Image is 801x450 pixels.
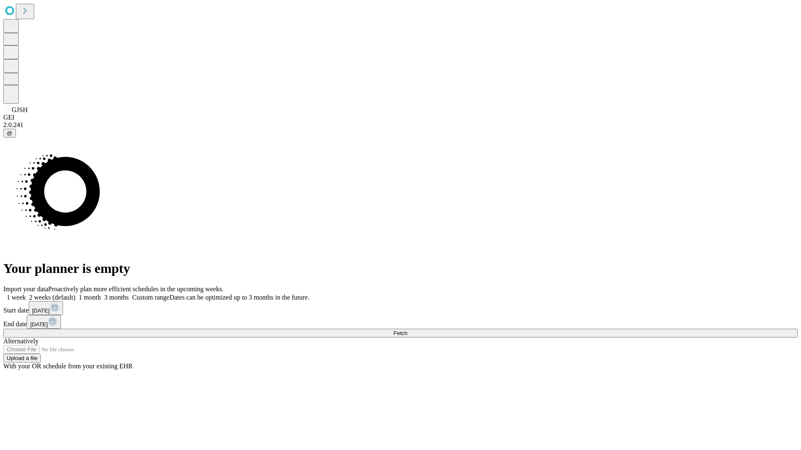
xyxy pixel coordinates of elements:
div: End date [3,315,798,329]
button: [DATE] [29,301,63,315]
span: @ [7,130,13,136]
div: 2.0.241 [3,121,798,129]
span: Dates can be optimized up to 3 months in the future. [169,294,309,301]
span: Fetch [393,330,407,336]
button: Fetch [3,329,798,337]
div: Start date [3,301,798,315]
span: 2 weeks (default) [29,294,76,301]
span: [DATE] [30,321,48,327]
button: [DATE] [27,315,61,329]
div: GEI [3,114,798,121]
span: Alternatively [3,337,38,345]
span: Custom range [132,294,169,301]
span: 1 week [7,294,26,301]
span: [DATE] [32,307,50,314]
span: Proactively plan more efficient schedules in the upcoming weeks. [48,285,224,292]
span: GJSH [12,106,28,113]
button: Upload a file [3,354,41,362]
span: Import your data [3,285,48,292]
span: 1 month [79,294,101,301]
span: With your OR schedule from your existing EHR [3,362,133,370]
h1: Your planner is empty [3,261,798,276]
span: 3 months [104,294,129,301]
button: @ [3,129,16,137]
